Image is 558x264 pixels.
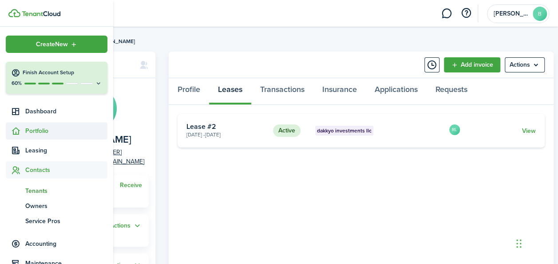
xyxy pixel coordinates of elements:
[169,78,209,105] a: Profile
[23,69,102,76] h4: Finish Account Setup
[6,183,107,198] a: Tenants
[110,221,142,231] button: Open menu
[25,201,107,211] span: Owners
[6,198,107,213] a: Owners
[186,123,266,131] card-title: Lease #2
[533,7,547,21] avatar-text: B
[317,127,372,135] span: dakkyo investments llc
[25,186,107,196] span: Tenants
[186,131,266,139] card-description: [DATE] - [DATE]
[444,57,500,72] a: Add invoice
[25,165,107,175] span: Contacts
[36,41,68,48] span: Create New
[22,11,60,16] img: TenantCloud
[120,182,142,189] a: Receive
[6,62,107,94] button: Finish Account Setup60%
[522,126,536,136] a: View
[516,230,522,257] div: Arrastrar
[11,80,22,87] p: 60%
[6,213,107,228] a: Service Pros
[110,221,142,231] button: Actions
[6,36,107,53] button: Open menu
[25,216,107,226] span: Service Pros
[366,78,427,105] a: Applications
[25,146,107,155] span: Leasing
[427,78,476,105] a: Requests
[505,57,545,72] menu-btn: Actions
[459,6,474,21] button: Open resource center
[25,239,107,248] span: Accounting
[438,2,455,25] a: Messaging
[25,126,107,136] span: Portfolio
[494,11,529,17] span: Betty
[8,9,20,17] img: TenantCloud
[251,78,313,105] a: Transactions
[313,78,366,105] a: Insurance
[6,103,107,120] a: Dashboard
[505,57,545,72] button: Open menu
[424,57,439,72] button: Timeline
[93,37,135,45] span: [PERSON_NAME]
[514,221,558,264] div: Widget de chat
[273,124,301,137] status: Active
[25,107,107,116] span: Dashboard
[514,221,558,264] iframe: Chat Widget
